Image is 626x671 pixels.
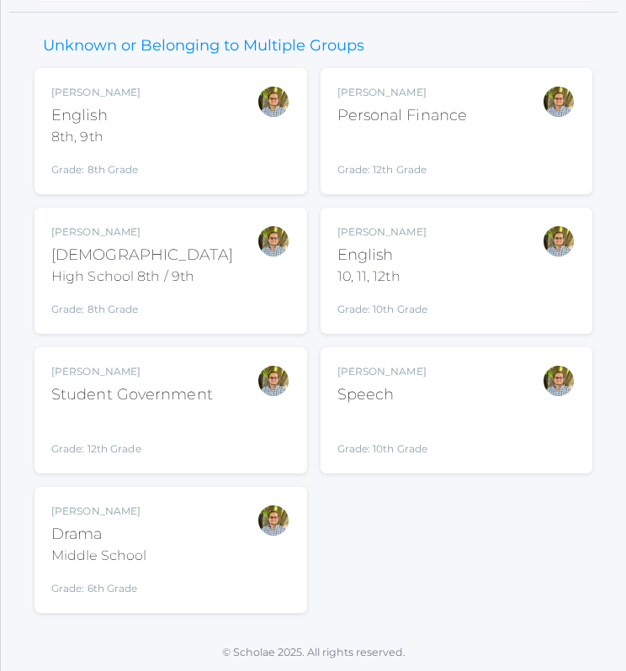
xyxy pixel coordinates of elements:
div: Grade: 8th Grade [51,154,141,177]
div: Grade: 12th Grade [51,413,213,457]
div: Middle School [51,546,146,566]
div: Grade: 6th Grade [51,573,146,596]
div: English [337,244,428,267]
div: [PERSON_NAME] [337,225,428,240]
div: 10, 11, 12th [337,267,428,287]
div: Student Government [51,383,213,406]
div: Drama [51,523,146,546]
div: Kylen Braileanu [257,504,290,537]
div: Kylen Braileanu [542,364,576,398]
div: [PERSON_NAME] [51,225,233,240]
div: Grade: 10th Grade [337,293,428,317]
div: Speech [337,383,428,406]
div: [PERSON_NAME] [337,364,428,379]
div: Kylen Braileanu [542,225,576,258]
p: © Scholae 2025. All rights reserved. [1,645,626,661]
div: Kylen Braileanu [257,85,290,119]
div: English [51,104,141,127]
div: Personal Finance [337,104,468,127]
div: Kylen Braileanu [257,225,290,258]
div: Grade: 10th Grade [337,413,428,457]
div: Grade: 8th Grade [51,293,233,317]
h3: Unknown or Belonging to Multiple Groups [34,38,373,55]
div: High School 8th / 9th [51,267,233,287]
div: Kylen Braileanu [542,85,576,119]
div: Grade: 12th Grade [337,134,468,177]
div: 8th, 9th [51,127,141,147]
div: [PERSON_NAME] [337,85,468,100]
div: [DEMOGRAPHIC_DATA] [51,244,233,267]
div: Kylen Braileanu [257,364,290,398]
div: [PERSON_NAME] [51,364,213,379]
div: [PERSON_NAME] [51,85,141,100]
div: [PERSON_NAME] [51,504,146,519]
